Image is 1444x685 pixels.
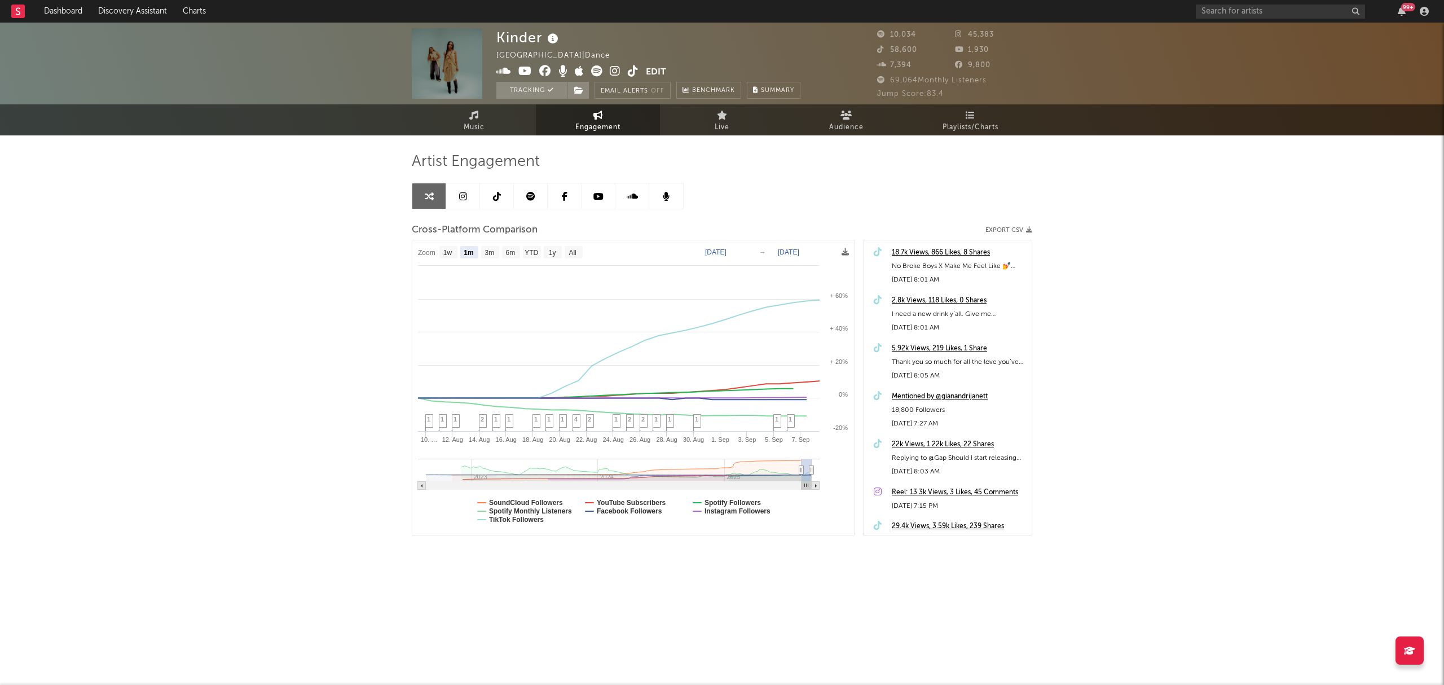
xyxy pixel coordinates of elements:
text: YTD [525,249,538,257]
text: 26. Aug [629,436,650,443]
text: Facebook Followers [597,507,662,515]
button: Export CSV [985,227,1032,234]
div: [DATE] 8:03 AM [892,465,1026,478]
span: 1 [695,416,698,423]
span: Benchmark [692,84,735,98]
text: 1. Sep [711,436,729,443]
input: Search for artists [1196,5,1365,19]
text: 1w [443,249,452,257]
span: Music [464,121,485,134]
a: Audience [784,104,908,135]
a: Mentioned by @gianandrijanett [892,390,1026,403]
text: TikTok Followers [489,516,544,524]
text: 1y [549,249,556,257]
div: Thank you so much for all the love you’ve been giving her ❤️ happy 29th anniversary Rhi #R20 #rih... [892,355,1026,369]
div: No one out on these streets knows I made this remix 🎱 #mashup #charlixcx #theveronicas #untouched... [892,533,1026,547]
div: Kinder [496,28,561,47]
span: 2 [588,416,591,423]
div: [DATE] 8:05 AM [892,369,1026,383]
span: 58,600 [877,46,917,54]
span: 1 [427,416,430,423]
text: -20% [833,424,848,431]
span: 1,930 [955,46,989,54]
button: Email AlertsOff [595,82,671,99]
span: 1 [614,416,618,423]
text: 20. Aug [549,436,570,443]
text: 3. Sep [738,436,756,443]
text: 10. … [421,436,437,443]
span: Cross-Platform Comparison [412,223,538,237]
a: 18.7k Views, 866 Likes, 8 Shares [892,246,1026,260]
div: No Broke Boys X Make Me Feel Like 💅 #mashup #makemefeellike #tinashe #nobrokeboys [892,260,1026,273]
div: 18,800 Followers [892,403,1026,417]
span: Engagement [575,121,620,134]
text: 22. Aug [576,436,597,443]
span: 1 [534,416,538,423]
text: 16. Aug [496,436,517,443]
span: 1 [494,416,498,423]
text: SoundCloud Followers [489,499,563,507]
text: 3m [485,249,495,257]
span: 4 [574,416,578,423]
button: Edit [646,65,666,80]
span: Artist Engagement [412,155,540,169]
div: I need a new drink y’all. Give me suggestions 🥤#[PERSON_NAME] #umbrella #mashup [892,308,1026,321]
text: Spotify Monthly Listeners [489,507,572,515]
text: 12. Aug [442,436,463,443]
text: 0% [839,391,848,398]
span: 1 [668,416,671,423]
text: → [759,248,766,256]
div: Replying to @Gap Should I start releasing these full edits? #mashup #[PERSON_NAME] #umbrella #nat... [892,451,1026,465]
text: 18. Aug [522,436,543,443]
a: 22k Views, 1.22k Likes, 22 Shares [892,438,1026,451]
span: Summary [761,87,794,94]
span: Jump Score: 83.4 [877,90,944,98]
span: Playlists/Charts [943,121,998,134]
text: 1m [464,249,473,257]
span: 1 [441,416,444,423]
span: 45,383 [955,31,994,38]
span: 1 [454,416,457,423]
a: Playlists/Charts [908,104,1032,135]
text: All [569,249,576,257]
text: YouTube Subscribers [597,499,666,507]
text: + 20% [830,358,848,365]
em: Off [651,88,664,94]
text: Instagram Followers [705,507,771,515]
a: Engagement [536,104,660,135]
text: [DATE] [778,248,799,256]
div: [DATE] 8:01 AM [892,273,1026,287]
a: 5.92k Views, 219 Likes, 1 Share [892,342,1026,355]
span: 1 [654,416,658,423]
text: 7. Sep [791,436,809,443]
span: 2 [628,416,631,423]
div: [DATE] 7:15 PM [892,499,1026,513]
span: 2 [641,416,645,423]
span: 1 [561,416,564,423]
div: 99 + [1401,3,1415,11]
span: 2 [481,416,484,423]
a: Benchmark [676,82,741,99]
a: 2.8k Views, 118 Likes, 0 Shares [892,294,1026,308]
span: 1 [775,416,778,423]
a: 29.4k Views, 3.59k Likes, 239 Shares [892,520,1026,533]
div: [GEOGRAPHIC_DATA] | Dance [496,49,623,63]
span: 1 [507,416,510,423]
text: [DATE] [705,248,727,256]
span: 1 [789,416,792,423]
span: 10,034 [877,31,916,38]
text: 14. Aug [469,436,490,443]
span: 1 [547,416,551,423]
text: 28. Aug [656,436,677,443]
button: Tracking [496,82,567,99]
span: Live [715,121,729,134]
text: + 60% [830,292,848,299]
a: Reel: 13.3k Views, 3 Likes, 45 Comments [892,486,1026,499]
text: Zoom [418,249,435,257]
button: Summary [747,82,800,99]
